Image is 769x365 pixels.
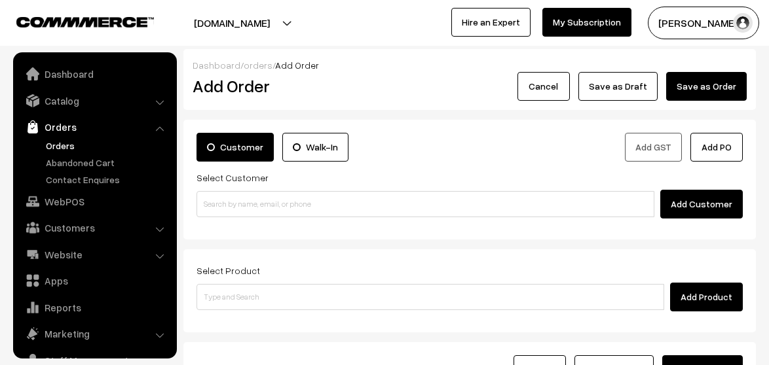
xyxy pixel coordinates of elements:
button: Cancel [517,72,570,101]
span: Add Order [275,60,319,71]
a: Orders [43,139,172,152]
div: / / [193,58,747,72]
input: Search by name, email, or phone [197,191,654,217]
a: Orders [16,115,172,139]
h2: Add Order [193,76,364,96]
button: Add PO [690,133,743,162]
label: Customer [197,133,274,162]
a: Dashboard [16,62,172,86]
a: Catalog [16,89,172,113]
label: Walk-In [282,133,348,162]
a: Website [16,243,172,266]
img: user [733,13,753,33]
label: Select Customer [197,171,269,184]
button: Save as Order [666,72,747,101]
a: Abandoned Cart [43,156,172,169]
a: COMMMERCE [16,13,131,29]
button: Save as Draft [578,72,658,101]
a: My Subscription [542,8,631,37]
a: Customers [16,216,172,239]
button: Add Product [670,283,743,311]
a: Apps [16,269,172,292]
input: Type and Search [197,284,664,310]
a: Reports [16,296,172,319]
img: COMMMERCE [16,17,154,27]
button: Add GST [625,133,682,162]
a: WebPOS [16,190,172,213]
a: Dashboard [193,60,240,71]
a: orders [244,60,272,71]
a: Marketing [16,322,172,345]
a: Contact Enquires [43,173,172,186]
button: Add Customer [660,190,743,218]
button: [DOMAIN_NAME] [148,7,316,39]
label: Select Product [197,264,260,277]
button: [PERSON_NAME]… [648,7,759,39]
a: Hire an Expert [451,8,531,37]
